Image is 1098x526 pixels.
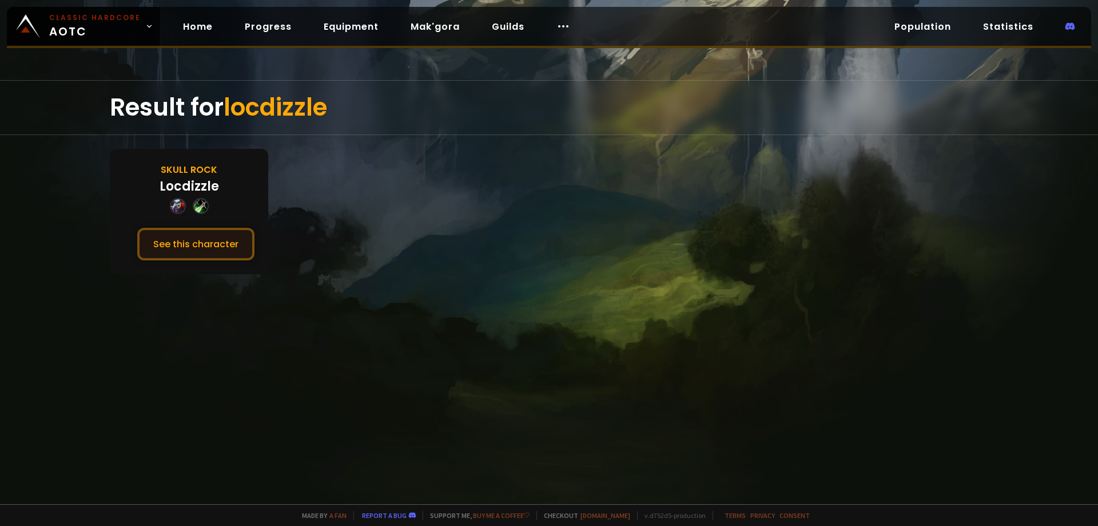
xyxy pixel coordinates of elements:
a: [DOMAIN_NAME] [580,511,630,520]
span: v. d752d5 - production [637,511,706,520]
span: Made by [295,511,347,520]
button: See this character [137,228,254,260]
span: Checkout [536,511,630,520]
small: Classic Hardcore [49,13,141,23]
a: Equipment [315,15,388,38]
div: Result for [110,81,988,135]
a: Report a bug [362,511,407,520]
span: locdizzle [224,90,327,124]
a: Population [885,15,960,38]
div: Locdizzle [160,177,219,196]
a: Mak'gora [401,15,469,38]
div: Skull Rock [161,163,217,177]
a: Classic HardcoreAOTC [7,7,160,46]
a: a fan [329,511,347,520]
span: AOTC [49,13,141,40]
a: Terms [725,511,746,520]
span: Support me, [423,511,530,520]
a: Statistics [974,15,1043,38]
a: Guilds [483,15,534,38]
a: Progress [236,15,301,38]
a: Buy me a coffee [473,511,530,520]
a: Home [174,15,222,38]
a: Privacy [750,511,775,520]
a: Consent [779,511,810,520]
